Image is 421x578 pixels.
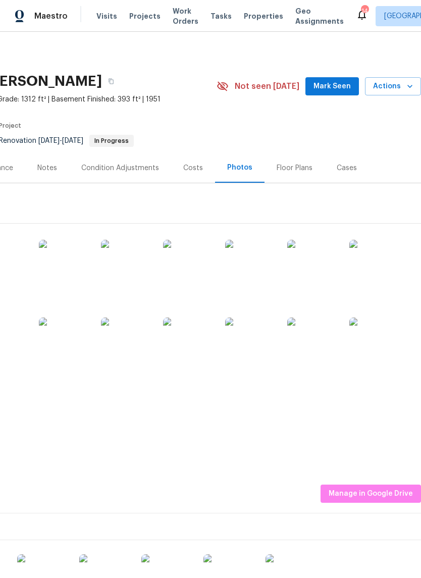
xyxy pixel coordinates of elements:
span: Not seen [DATE] [235,81,299,91]
span: [DATE] [62,137,83,144]
span: Geo Assignments [295,6,344,26]
button: Actions [365,77,421,96]
span: Actions [373,80,413,93]
span: Mark Seen [313,80,351,93]
span: - [38,137,83,144]
button: Mark Seen [305,77,359,96]
span: Properties [244,11,283,21]
div: Floor Plans [277,163,312,173]
button: Copy Address [102,72,120,90]
div: Cases [337,163,357,173]
span: Work Orders [173,6,198,26]
span: Tasks [210,13,232,20]
button: Manage in Google Drive [321,485,421,503]
span: Manage in Google Drive [329,488,413,500]
span: Maestro [34,11,68,21]
span: Projects [129,11,161,21]
span: Visits [96,11,117,21]
span: [DATE] [38,137,60,144]
span: In Progress [90,138,133,144]
div: Photos [227,163,252,173]
div: Costs [183,163,203,173]
div: Notes [37,163,57,173]
div: Condition Adjustments [81,163,159,173]
div: 14 [361,6,368,16]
